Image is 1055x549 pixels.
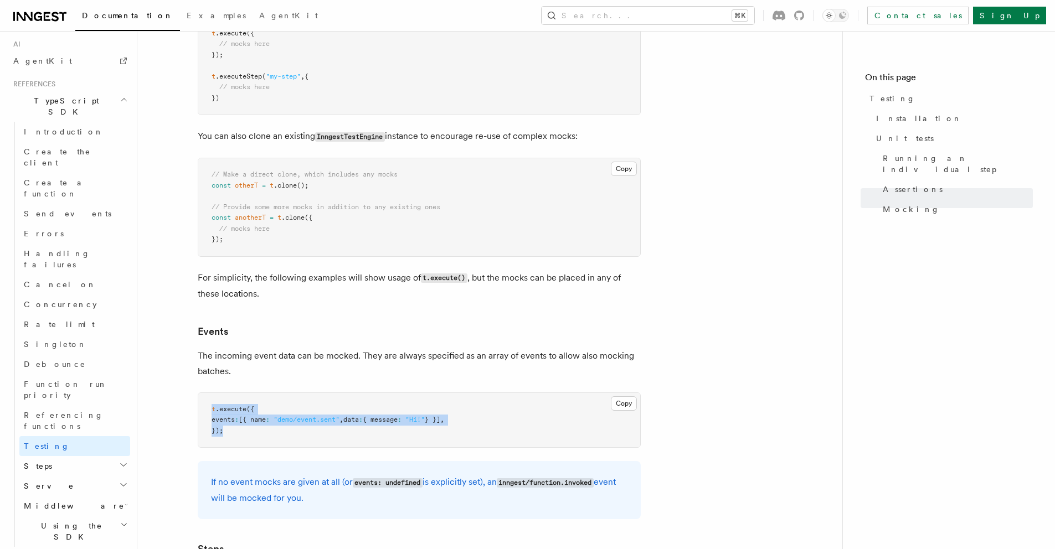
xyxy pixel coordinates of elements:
span: Cancel on [24,280,96,289]
p: If no event mocks are given at all (or is explicitly set), an event will be mocked for you. [211,474,627,506]
span: // Provide some more mocks in addition to any existing ones [212,203,440,211]
span: AI [9,40,20,49]
a: Documentation [75,3,180,31]
a: Events [198,324,228,339]
span: [{ name [239,416,266,423]
span: // Make a direct clone, which includes any mocks [212,170,398,178]
span: Installation [876,113,962,124]
button: Serve [19,476,130,496]
span: Singleton [24,340,87,349]
span: Rate limit [24,320,95,329]
span: }); [212,427,223,434]
span: Documentation [82,11,173,20]
span: Testing [24,442,70,450]
a: Assertions [878,179,1033,199]
span: ({ [246,405,254,413]
a: Function run priority [19,374,130,405]
span: t [212,72,215,80]
span: data [343,416,359,423]
a: Singleton [19,334,130,354]
p: For simplicity, the following examples will show usage of , but the mocks can be placed in any of... [198,270,641,302]
span: Mocking [883,204,940,215]
a: Concurrency [19,294,130,314]
a: Create the client [19,142,130,173]
span: Assertions [883,184,943,195]
span: Examples [187,11,246,20]
span: ({ [246,29,254,37]
span: // mocks here [219,83,270,91]
span: AgentKit [259,11,318,20]
code: events: undefined [353,478,423,488]
kbd: ⌘K [732,10,748,21]
span: // mocks here [219,40,270,48]
a: Debounce [19,354,130,374]
span: .execute [215,405,246,413]
span: }); [212,235,223,243]
button: Copy [611,396,637,411]
p: You can also clone an existing instance to encourage re-use of complex mocks: [198,128,641,144]
span: Debounce [24,360,86,369]
a: Installation [872,108,1033,128]
button: Copy [611,162,637,176]
a: Contact sales [867,7,969,24]
p: The incoming event data can be mocked. They are always specified as an array of events to allow a... [198,348,641,379]
span: "demo/event.sent" [274,416,339,423]
span: = [262,182,266,189]
span: } }] [425,416,440,423]
span: "Hi!" [405,416,425,423]
a: AgentKit [9,51,130,71]
span: t [212,29,215,37]
a: Testing [19,436,130,456]
span: Send events [24,209,111,218]
span: events [212,416,235,423]
span: (); [297,182,308,189]
span: Referencing functions [24,411,104,431]
span: t [277,214,281,221]
span: { message [363,416,398,423]
span: .executeStep [215,72,262,80]
button: Toggle dark mode [822,9,849,22]
span: Testing [869,93,915,104]
a: Sign Up [973,7,1046,24]
a: Errors [19,224,130,244]
code: t.execute() [421,273,467,283]
span: .execute [215,29,246,37]
span: Errors [24,229,64,238]
span: , [339,416,343,423]
span: .clone [281,214,305,221]
a: Cancel on [19,274,130,294]
span: , [440,416,444,423]
span: const [212,214,231,221]
button: Steps [19,456,130,476]
a: Rate limit [19,314,130,334]
span: References [9,80,55,89]
span: TypeScript SDK [9,95,120,117]
span: anotherT [235,214,266,221]
span: Running an individual step [883,153,1033,175]
span: otherT [235,182,258,189]
a: Introduction [19,122,130,142]
a: Running an individual step [878,148,1033,179]
span: Introduction [24,127,104,136]
span: const [212,182,231,189]
span: t [212,405,215,413]
span: t [270,182,274,189]
span: = [270,214,274,221]
button: Search...⌘K [542,7,754,24]
span: ({ [305,214,312,221]
a: Create a function [19,173,130,204]
span: Handling failures [24,249,90,269]
code: inngest/function.invoked [497,478,594,488]
span: Using the SDK [19,520,120,542]
span: // mocks here [219,225,270,232]
div: TypeScript SDK [9,122,130,547]
span: , [301,72,305,80]
span: Middleware [19,500,125,511]
span: AgentKit [13,56,72,65]
button: Middleware [19,496,130,516]
span: ( [262,72,266,80]
span: .clone [274,182,297,189]
span: : [266,416,270,423]
button: Using the SDK [19,516,130,547]
span: Steps [19,460,52,472]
